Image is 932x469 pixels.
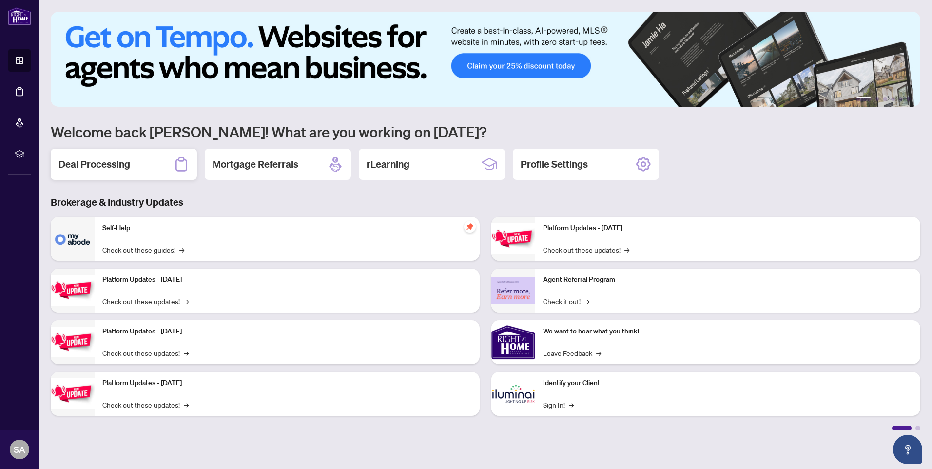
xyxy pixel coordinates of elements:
span: pushpin [464,221,476,233]
img: Platform Updates - June 23, 2025 [491,223,535,254]
p: We want to hear what you think! [543,326,913,337]
span: → [184,296,189,307]
p: Platform Updates - [DATE] [102,274,472,285]
img: We want to hear what you think! [491,320,535,364]
span: → [184,399,189,410]
img: logo [8,7,31,25]
span: → [184,348,189,358]
span: SA [14,443,25,456]
p: Platform Updates - [DATE] [543,223,913,234]
h1: Welcome back [PERSON_NAME]! What are you working on [DATE]? [51,122,920,141]
a: Check out these updates!→ [543,244,629,255]
img: Agent Referral Program [491,277,535,304]
p: Agent Referral Program [543,274,913,285]
a: Check out these updates!→ [102,348,189,358]
a: Leave Feedback→ [543,348,601,358]
p: Identify your Client [543,378,913,389]
img: Platform Updates - July 21, 2025 [51,327,95,357]
h3: Brokerage & Industry Updates [51,195,920,209]
button: 3 [883,97,887,101]
a: Check out these guides!→ [102,244,184,255]
h2: Profile Settings [521,157,588,171]
button: 1 [856,97,872,101]
span: → [584,296,589,307]
img: Identify your Client [491,372,535,416]
a: Check out these updates!→ [102,399,189,410]
p: Platform Updates - [DATE] [102,326,472,337]
a: Check it out!→ [543,296,589,307]
span: → [179,244,184,255]
img: Self-Help [51,217,95,261]
button: 2 [875,97,879,101]
button: 5 [899,97,903,101]
h2: rLearning [367,157,409,171]
img: Platform Updates - September 16, 2025 [51,275,95,306]
a: Sign In!→ [543,399,574,410]
h2: Mortgage Referrals [213,157,298,171]
p: Self-Help [102,223,472,234]
button: Open asap [893,435,922,464]
a: Check out these updates!→ [102,296,189,307]
p: Platform Updates - [DATE] [102,378,472,389]
span: → [569,399,574,410]
img: Platform Updates - July 8, 2025 [51,378,95,409]
span: → [624,244,629,255]
h2: Deal Processing [58,157,130,171]
img: Slide 0 [51,12,920,107]
button: 4 [891,97,895,101]
span: → [596,348,601,358]
button: 6 [907,97,911,101]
